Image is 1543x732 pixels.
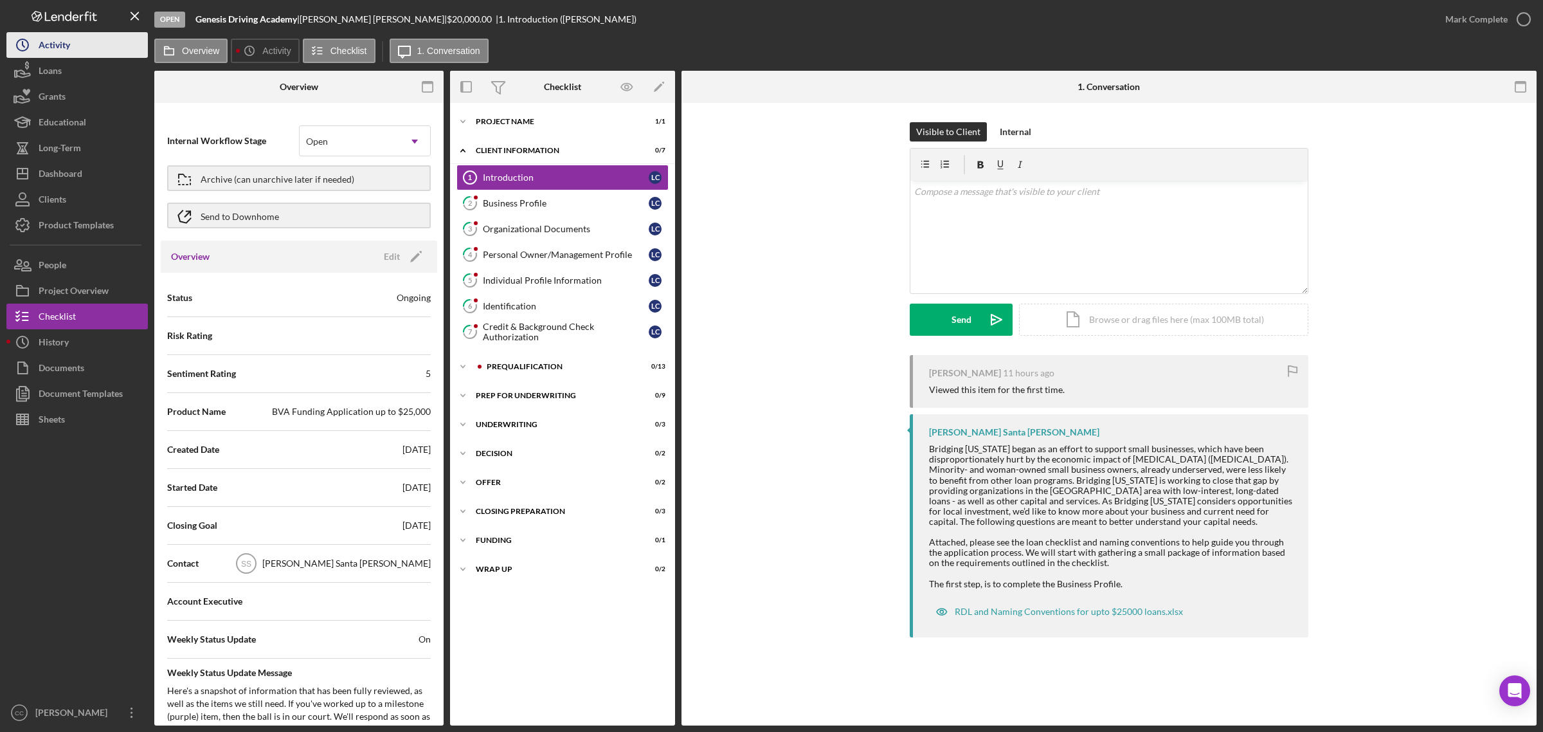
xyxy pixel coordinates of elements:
button: Overview [154,39,228,63]
label: Checklist [330,46,367,56]
div: Client Information [476,147,633,154]
div: Visible to Client [916,122,980,142]
button: Send to Downhome [167,203,431,228]
button: Educational [6,109,148,135]
div: L C [649,171,662,184]
tspan: 1 [468,174,472,181]
div: Educational [39,109,86,138]
div: Project Name [476,118,633,125]
div: Funding [476,536,633,544]
div: 0 / 9 [642,392,665,399]
a: Loans [6,58,148,84]
span: Closing Goal [167,519,217,532]
button: CC[PERSON_NAME] [6,700,148,726]
tspan: 3 [468,224,472,233]
div: Open [154,12,185,28]
div: Grants [39,84,66,113]
tspan: 5 [468,276,472,284]
div: Organizational Documents [483,224,649,234]
button: History [6,329,148,355]
div: Identification [483,301,649,311]
div: Edit [384,247,400,266]
button: Internal [993,122,1038,142]
label: 1. Conversation [417,46,480,56]
div: Closing Preparation [476,508,633,515]
button: Activity [231,39,299,63]
text: CC [15,709,24,717]
span: On [419,633,431,646]
div: Sheets [39,407,65,435]
div: Overview [280,82,318,92]
div: L C [649,325,662,338]
tspan: 2 [468,199,472,207]
div: 0 / 7 [642,147,665,154]
div: L C [649,274,662,287]
span: Weekly Status Update [167,633,256,646]
a: Documents [6,355,148,381]
div: 1 / 1 [642,118,665,125]
button: Checklist [6,304,148,329]
div: L C [649,197,662,210]
a: Dashboard [6,161,148,187]
div: Document Templates [39,381,123,410]
button: Grants [6,84,148,109]
div: Dashboard [39,161,82,190]
h3: Overview [171,250,210,263]
div: [PERSON_NAME] Santa [PERSON_NAME] [262,557,431,570]
span: Account Executive [167,595,242,608]
div: Introduction [483,172,649,183]
button: Long-Term [6,135,148,161]
button: Product Templates [6,212,148,238]
div: Individual Profile Information [483,275,649,286]
div: Offer [476,479,633,486]
div: Checklist [544,82,581,92]
div: The first step, is to complete the Business Profile. [929,579,1295,589]
button: Mark Complete [1432,6,1537,32]
div: Ongoing [397,291,431,304]
div: Project Overview [39,278,109,307]
button: Activity [6,32,148,58]
label: Activity [262,46,291,56]
div: Product Templates [39,212,114,241]
button: Sheets [6,407,148,432]
div: Business Profile [483,198,649,208]
span: Weekly Status Update Message [167,666,431,679]
div: 0 / 2 [642,479,665,486]
button: Checklist [303,39,375,63]
div: Send to Downhome [201,204,279,227]
a: 6IdentificationLC [456,293,669,319]
div: 0 / 13 [642,363,665,371]
tspan: 6 [468,302,473,310]
span: Contact [167,557,199,570]
button: Clients [6,187,148,212]
div: L C [649,223,662,235]
div: Underwriting [476,421,633,428]
span: Started Date [167,481,217,494]
div: Loans [39,58,62,87]
button: Edit [376,247,427,266]
time: 2025-08-15 01:58 [1003,368,1054,378]
a: 2Business ProfileLC [456,190,669,216]
b: Genesis Driving Academy [195,14,297,24]
div: Internal [1000,122,1031,142]
div: 0 / 2 [642,565,665,573]
a: 5Individual Profile InformationLC [456,268,669,293]
div: L C [649,248,662,261]
a: People [6,252,148,278]
div: $20,000.00 [447,14,496,24]
button: Visible to Client [910,122,987,142]
tspan: 4 [468,250,473,259]
div: [PERSON_NAME] [PERSON_NAME] | [300,14,447,24]
div: [PERSON_NAME] [32,700,116,729]
div: Wrap Up [476,565,633,573]
div: 0 / 2 [642,450,665,457]
span: Status [167,291,192,304]
div: [PERSON_NAME] [929,368,1001,378]
div: Archive (can unarchive later if needed) [201,167,354,190]
div: Personal Owner/Management Profile [483,250,649,260]
div: | [195,14,300,24]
